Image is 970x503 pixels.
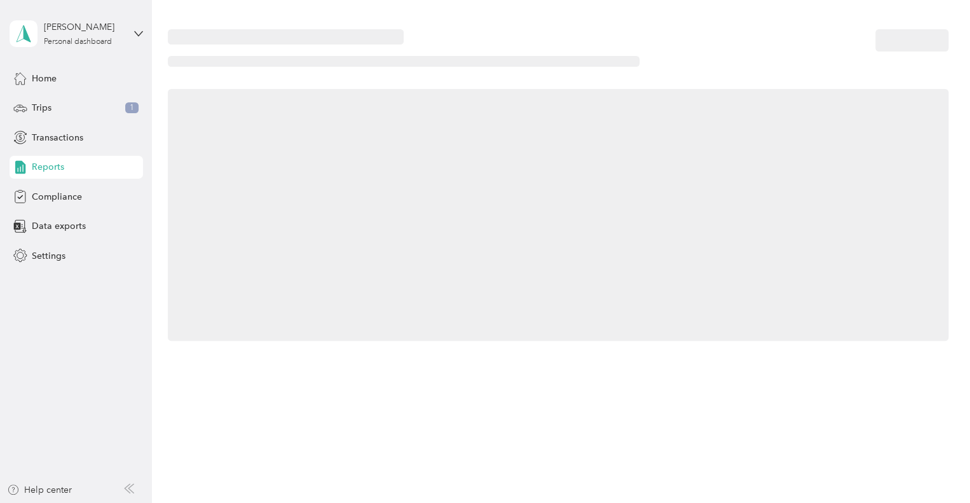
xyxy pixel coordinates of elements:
span: Reports [32,160,64,174]
span: Compliance [32,190,82,203]
span: 1 [125,102,139,114]
iframe: Everlance-gr Chat Button Frame [899,432,970,503]
button: Help center [7,483,72,497]
div: [PERSON_NAME] [44,20,123,34]
span: Transactions [32,131,83,144]
span: Trips [32,101,51,114]
div: Personal dashboard [44,38,112,46]
span: Data exports [32,219,86,233]
span: Settings [32,249,65,263]
span: Home [32,72,57,85]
